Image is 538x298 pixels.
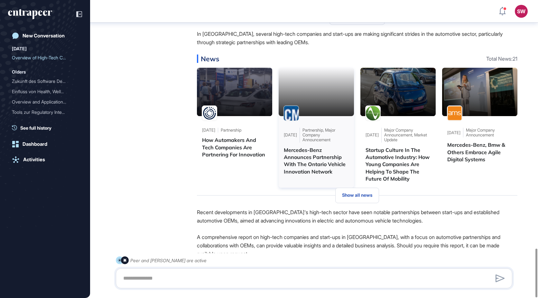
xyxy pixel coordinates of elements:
div: [DATE] [12,45,27,53]
div: Overview and Applications of Sparklink Technology in the Automotive Industry and Potential Collab... [12,97,78,107]
div: Major Company Announcement, Market Update [384,128,431,143]
span: Show all news [342,193,372,198]
div: [DATE] [447,130,460,135]
div: entrapeer-logo [8,9,52,19]
div: Major Company Announcement [466,128,512,137]
div: Tools zur Regulatory Intelligence: Funktionen und Open Source-Status [12,107,78,117]
div: Zukunft des Software Defined Vehicle: Wertschöpfung, Anwendungsbereiche und Schlüsselrollen [12,76,78,86]
div: Zukunft des Software Defi... [12,76,73,86]
div: Dashboard [23,141,47,147]
button: SW [515,5,528,18]
div: Activities [23,157,45,163]
div: Peer and [PERSON_NAME] are active [130,256,207,264]
div: Overview of High-Tech Companies and Start-Ups in Lower Saxony, Germany, with a Focus on Automotiv... [12,53,78,63]
a: Activities [8,153,82,166]
div: Mercedes-Benz Announces Partnership With The Ontario Vehicle Innovation Network [284,146,349,175]
div: Olders [12,68,26,76]
div: [DATE] [202,128,215,133]
b: 21 [513,55,517,62]
div: New Conversation [23,33,65,39]
div: Overview of High-Tech Com... [12,53,73,63]
div: News [197,55,517,63]
img: favicons [366,106,380,121]
div: [DATE] [284,133,297,137]
p: In [GEOGRAPHIC_DATA], several high-tech companies and start-ups are making significant strides in... [197,30,517,46]
div: Startup Culture In The Automotive Industry: How Young Companies Are Helping To Shape The Future O... [366,146,431,183]
div: Mercedes-Benz, Bmw & Others Embrace Agile Digital Systems [447,141,512,163]
div: How Automakers And Tech Companies Are Partnering For Innovation [202,136,267,158]
div: Overview and Applications... [12,97,73,107]
div: Einfluss von Health, Well... [12,86,73,97]
div: [DATE] [366,133,379,137]
div: Tools zur Regulatory Inte... [12,107,73,117]
img: favicons [284,106,299,121]
img: favicons [447,106,462,121]
p: A comprehensive report on high-tech companies and start-ups in [GEOGRAPHIC_DATA], with a focus on... [197,233,517,258]
a: Dashboard [8,138,82,151]
p: Recent developments in [GEOGRAPHIC_DATA]'s high-tech sector have seen notable partnerships betwee... [197,208,517,225]
div: Partnership [221,128,241,133]
span: See full history [20,124,51,131]
div: Total News: [486,56,517,61]
a: See full history [12,124,82,131]
img: favicons [202,106,217,121]
a: New Conversation [8,29,82,42]
div: Partnership, Major Company Announcement [302,128,349,143]
div: Einfluss von Health, Well-Being und Self-Optimization im Kontext der Automobilindustrie und Socia... [12,86,78,97]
